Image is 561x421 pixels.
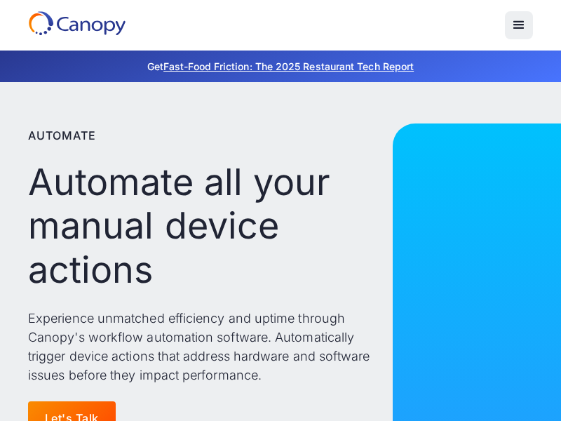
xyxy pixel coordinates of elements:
div: menu [505,11,533,39]
a: Fast-Food Friction: The 2025 Restaurant Tech Report [163,60,414,72]
h1: Automate all your manual device actions [28,161,381,292]
p: Experience unmatched efficiency and uptime through Canopy's workflow automation software. Automat... [28,309,381,385]
p: Automate [28,127,95,144]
